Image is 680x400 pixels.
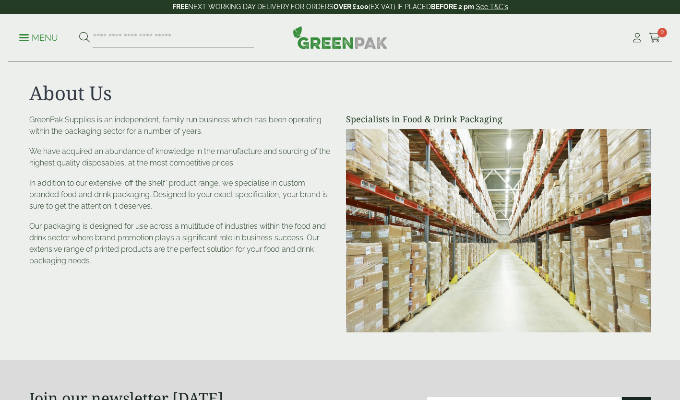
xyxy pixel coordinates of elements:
[293,26,388,49] img: GreenPak Supplies
[649,33,661,43] i: Cart
[431,3,474,11] strong: BEFORE 2 pm
[29,114,334,137] p: GreenPak Supplies is an independent, family run business which has been operating within the pack...
[172,3,188,11] strong: FREE
[19,32,58,44] p: Menu
[29,82,651,105] h1: About Us
[476,3,508,11] a: See T&C's
[346,114,651,125] h4: Specialists in Food & Drink Packaging
[649,31,661,45] a: 0
[29,146,334,169] p: We have acquired an abundance of knowledge in the manufacture and sourcing of the highest quality...
[657,28,667,37] span: 0
[29,177,334,212] p: In addition to our extensive ‘off the shelf’ product range, we specialise in custom branded food ...
[631,33,643,43] i: My Account
[29,221,334,267] p: Our packaging is designed for use across a multitude of industries within the food and drink sect...
[19,32,58,42] a: Menu
[334,3,369,11] strong: OVER £100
